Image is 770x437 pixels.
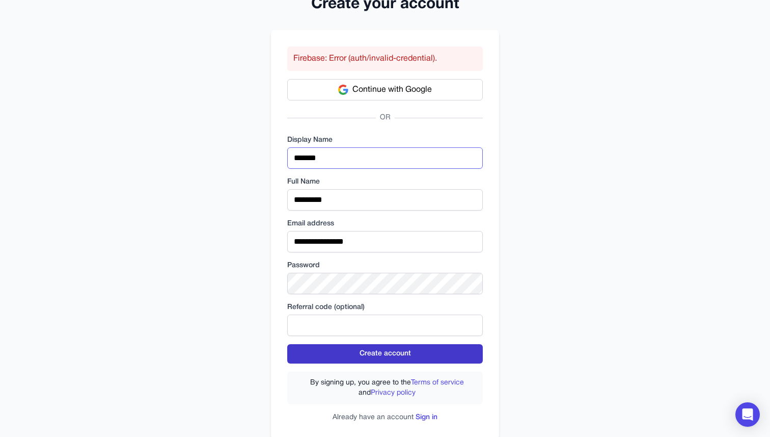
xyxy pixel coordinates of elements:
[297,378,477,398] label: By signing up, you agree to the and
[287,46,483,71] div: Firebase: Error (auth/invalid-credential).
[352,84,432,96] span: Continue with Google
[287,344,483,364] button: Create account
[338,85,348,95] img: Google
[287,135,483,145] label: Display Name
[287,79,483,100] button: Continue with Google
[735,402,760,427] div: Open Intercom Messenger
[371,390,416,396] a: Privacy policy
[411,379,464,386] a: Terms of service
[287,261,483,271] label: Password
[376,113,395,123] span: OR
[416,414,437,421] a: Sign in
[287,302,483,313] label: Referral code (optional)
[287,177,483,187] label: Full Name
[287,413,483,423] p: Already have an account
[287,219,483,229] label: Email address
